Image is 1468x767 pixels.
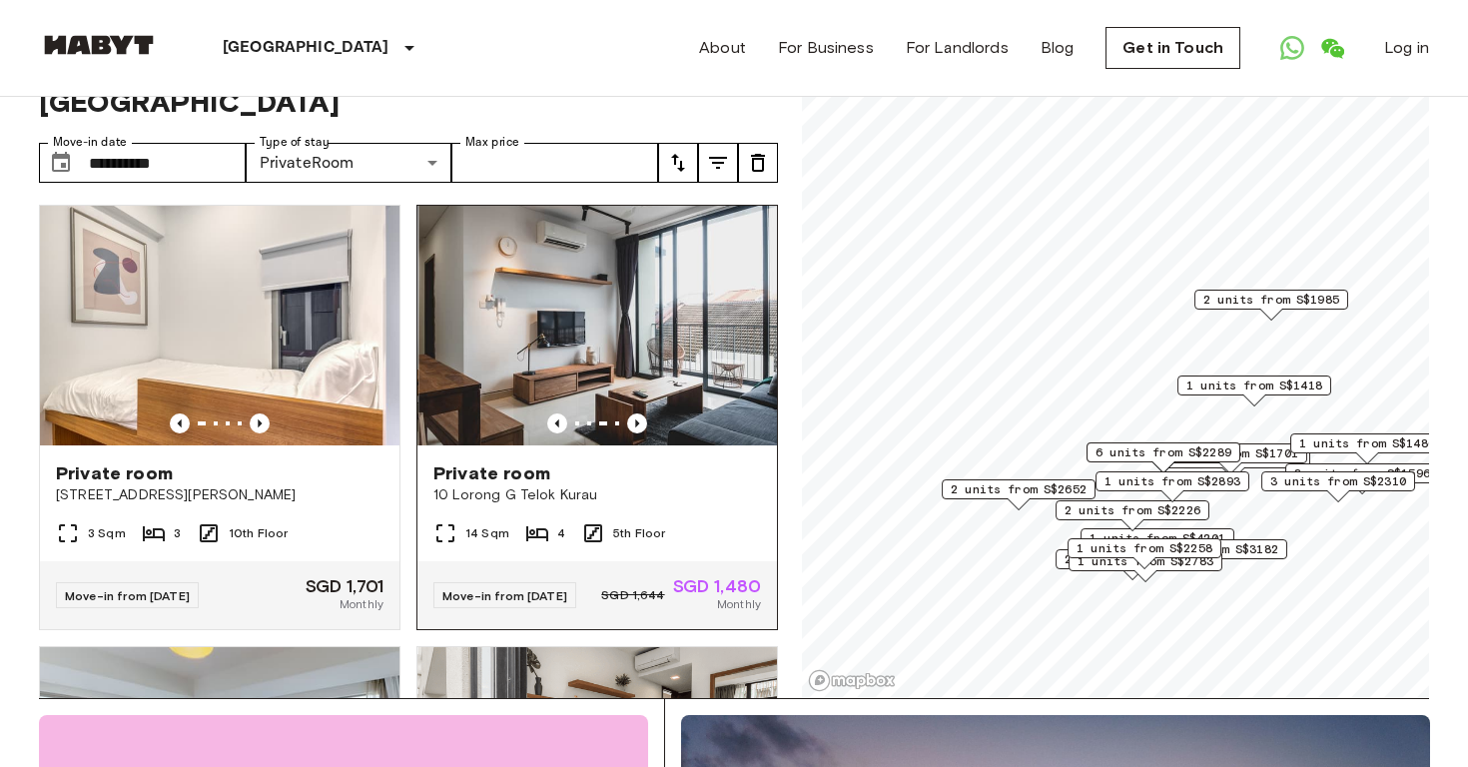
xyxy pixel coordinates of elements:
[1041,36,1075,60] a: Blog
[557,524,565,542] span: 4
[1272,28,1312,68] a: Open WhatsApp
[738,143,778,183] button: tune
[39,35,159,55] img: Habyt
[1090,529,1225,547] span: 1 units from S$4201
[1056,549,1209,580] div: Map marker
[1105,27,1240,69] a: Get in Touch
[778,36,874,60] a: For Business
[442,588,567,603] span: Move-in from [DATE]
[1096,443,1231,461] span: 6 units from S$2289
[613,524,665,542] span: 5th Floor
[1299,434,1435,452] span: 1 units from S$1480
[340,595,383,613] span: Monthly
[1290,433,1444,464] div: Map marker
[1056,500,1209,531] div: Map marker
[433,461,550,485] span: Private room
[416,205,778,630] a: Previous imagePrevious imagePrivate room10 Lorong G Telok Kurau14 Sqm45th FloorMove-in from [DATE...
[717,595,761,613] span: Monthly
[53,134,127,151] label: Move-in date
[1081,528,1234,559] div: Map marker
[1203,291,1339,309] span: 2 units from S$1985
[547,413,567,433] button: Previous image
[1087,442,1240,473] div: Map marker
[1133,539,1287,570] div: Map marker
[306,577,383,595] span: SGD 1,701
[88,524,126,542] span: 3 Sqm
[174,524,181,542] span: 3
[1065,501,1200,519] span: 2 units from S$2226
[229,524,289,542] span: 10th Floor
[1065,550,1200,568] span: 2 units from S$1680
[627,413,647,433] button: Previous image
[1312,28,1352,68] a: Open WeChat
[260,134,330,151] label: Type of stay
[65,588,190,603] span: Move-in from [DATE]
[1068,538,1221,569] div: Map marker
[433,485,761,505] span: 10 Lorong G Telok Kurau
[40,206,399,445] img: Marketing picture of unit SG-01-116-001-03
[250,413,270,433] button: Previous image
[418,206,778,445] img: Marketing picture of unit SG-01-029-008-02
[1077,539,1212,557] span: 1 units from S$2258
[465,134,519,151] label: Max price
[56,485,383,505] span: [STREET_ADDRESS][PERSON_NAME]
[465,524,509,542] span: 14 Sqm
[1384,36,1429,60] a: Log in
[673,577,761,595] span: SGD 1,480
[56,461,173,485] span: Private room
[1186,377,1322,394] span: 1 units from S$1418
[802,27,1429,698] canvas: Map
[1194,290,1348,321] div: Map marker
[698,143,738,183] button: tune
[1177,376,1331,406] div: Map marker
[601,586,664,604] span: SGD 1,644
[942,479,1096,510] div: Map marker
[246,143,452,183] div: PrivateRoom
[1285,463,1439,494] div: Map marker
[906,36,1009,60] a: For Landlords
[170,413,190,433] button: Previous image
[39,205,400,630] a: Marketing picture of unit SG-01-116-001-03Previous imagePrevious imagePrivate room[STREET_ADDRESS...
[223,36,389,60] p: [GEOGRAPHIC_DATA]
[1104,472,1240,490] span: 1 units from S$2893
[41,143,81,183] button: Choose date, selected date is 25 Dec 2025
[699,36,746,60] a: About
[808,669,896,692] a: Mapbox logo
[1069,551,1222,582] div: Map marker
[951,480,1087,498] span: 2 units from S$2652
[658,143,698,183] button: tune
[1294,464,1430,482] span: 3 units from S$1596
[1270,472,1406,490] span: 3 units from S$2310
[1096,471,1249,502] div: Map marker
[1261,471,1415,502] div: Map marker
[1142,540,1278,558] span: 1 units from S$3182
